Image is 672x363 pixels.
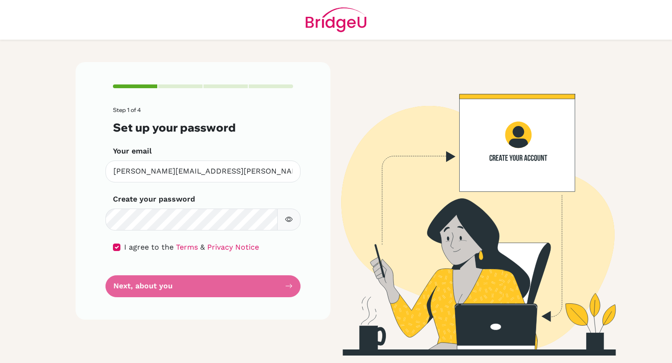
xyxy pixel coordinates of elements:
[124,243,174,251] span: I agree to the
[113,106,141,113] span: Step 1 of 4
[200,243,205,251] span: &
[176,243,198,251] a: Terms
[105,161,301,182] input: Insert your email*
[113,146,152,157] label: Your email
[113,121,293,134] h3: Set up your password
[113,194,195,205] label: Create your password
[207,243,259,251] a: Privacy Notice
